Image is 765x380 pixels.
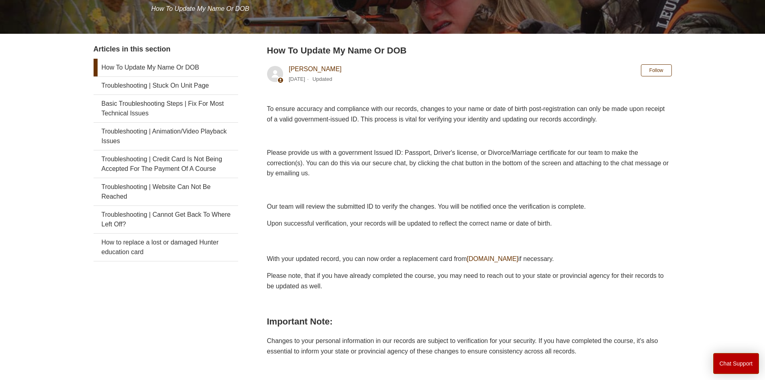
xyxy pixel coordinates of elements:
a: How To Update My Name Or DOB [94,59,238,76]
span: Our team will review the submitted ID to verify the changes. You will be notified once the verifi... [267,203,586,210]
span: Please provide us with a government Issued ID: Passport, Driver's license, or Divorce/Marriage ce... [267,149,669,177]
a: Troubleshooting | Cannot Get Back To Where Left Off? [94,206,238,233]
a: [PERSON_NAME] [289,66,342,72]
button: Follow Article [641,64,672,76]
span: How To Update My Name Or DOB [151,5,249,12]
a: How to replace a lost or damaged Hunter education card [94,234,238,261]
a: Basic Troubleshooting Steps | Fix For Most Technical Issues [94,95,238,122]
h2: Important Note: [267,314,672,329]
a: Troubleshooting | Website Can Not Be Reached [94,178,238,205]
a: Troubleshooting | Credit Card Is Not Being Accepted For The Payment Of A Course [94,150,238,178]
h2: How To Update My Name Or DOB [267,44,672,57]
p: Changes to your personal information in our records are subject to verification for your security... [267,336,672,356]
button: Chat Support [713,353,759,374]
p: Upon successful verification, your records will be updated to reflect the correct name or date of... [267,218,672,229]
li: Updated [312,76,332,82]
span: Articles in this section [94,45,171,53]
p: With your updated record, you can now order a replacement card from if necessary. [267,254,672,264]
a: Troubleshooting | Stuck On Unit Page [94,77,238,94]
a: [DOMAIN_NAME] [467,255,518,262]
time: 04/08/2025, 13:08 [289,76,305,82]
a: Troubleshooting | Animation/Video Playback Issues [94,123,238,150]
span: Please note, that if you have already completed the course, you may need to reach out to your sta... [267,272,664,290]
p: To ensure accuracy and compliance with our records, changes to your name or date of birth post-re... [267,104,672,124]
